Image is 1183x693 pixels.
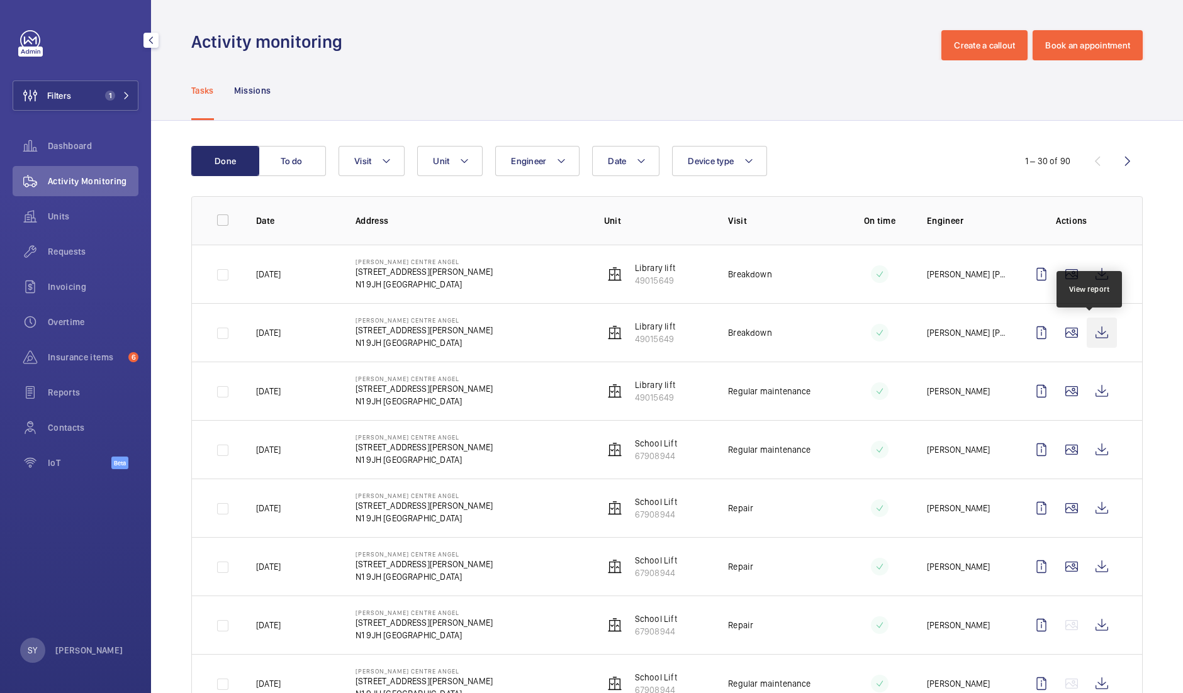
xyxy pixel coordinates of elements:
p: N1 9JH [GEOGRAPHIC_DATA] [356,570,493,583]
p: Visit [728,214,832,227]
p: [STREET_ADDRESS][PERSON_NAME] [356,675,493,687]
span: Insurance items [48,351,123,363]
span: Requests [48,245,138,258]
p: [STREET_ADDRESS][PERSON_NAME] [356,265,493,278]
span: 6 [128,352,138,362]
p: [PERSON_NAME] Centre Angel [356,667,493,675]
img: elevator.svg [607,384,622,399]
span: Overtime [48,316,138,328]
p: 67908944 [635,567,677,579]
p: [DATE] [256,385,281,397]
img: elevator.svg [607,267,622,282]
button: Book an appointment [1033,30,1143,60]
p: [STREET_ADDRESS][PERSON_NAME] [356,616,493,629]
p: School Lift [635,496,677,508]
p: Library lift [635,262,675,274]
p: N1 9JH [GEOGRAPHIC_DATA] [356,453,493,466]
span: Date [608,156,626,166]
button: Create a callout [941,30,1028,60]
p: 67908944 [635,508,677,521]
p: [DATE] [256,326,281,339]
p: [STREET_ADDRESS][PERSON_NAME] [356,382,493,395]
p: [PERSON_NAME] [927,385,990,397]
p: N1 9JH [GEOGRAPHIC_DATA] [356,278,493,291]
p: Repair [728,619,753,631]
p: [PERSON_NAME] [927,502,990,514]
img: elevator.svg [607,618,622,633]
div: 1 – 30 of 90 [1025,155,1070,167]
p: Library lift [635,379,675,391]
button: Device type [672,146,767,176]
p: Actions [1026,214,1117,227]
p: Repair [728,560,753,573]
p: 49015649 [635,333,675,345]
p: N1 9JH [GEOGRAPHIC_DATA] [356,336,493,349]
p: 49015649 [635,391,675,404]
span: Visit [354,156,371,166]
p: [DATE] [256,677,281,690]
span: Beta [111,457,128,469]
button: Visit [339,146,405,176]
p: School Lift [635,613,677,625]
p: [PERSON_NAME] [927,619,990,631]
span: Invoicing [48,280,138,293]
button: Date [592,146,659,176]
span: Dashboard [48,140,138,152]
p: School Lift [635,554,677,567]
p: [PERSON_NAME] Centre Angel [356,433,493,441]
button: Engineer [495,146,580,176]
img: elevator.svg [607,325,622,340]
p: [STREET_ADDRESS][PERSON_NAME] [356,324,493,336]
p: [DATE] [256,560,281,573]
p: N1 9JH [GEOGRAPHIC_DATA] [356,629,493,641]
p: [STREET_ADDRESS][PERSON_NAME] [356,441,493,453]
p: Regular maintenance [728,677,810,690]
p: [STREET_ADDRESS][PERSON_NAME] [356,558,493,570]
p: [PERSON_NAME] Centre Angel [356,316,493,324]
span: Contacts [48,421,138,434]
p: School Lift [635,671,677,684]
p: [DATE] [256,443,281,456]
span: Units [48,210,138,223]
p: [PERSON_NAME] Centre Angel [356,550,493,558]
h1: Activity monitoring [191,30,350,53]
p: [DATE] [256,619,281,631]
span: IoT [48,457,111,469]
p: N1 9JH [GEOGRAPHIC_DATA] [356,395,493,407]
p: Library lift [635,320,675,333]
p: Breakdown [728,326,772,339]
p: Breakdown [728,268,772,280]
span: Activity Monitoring [48,175,138,187]
span: Reports [48,386,138,399]
img: elevator.svg [607,442,622,457]
p: N1 9JH [GEOGRAPHIC_DATA] [356,512,493,524]
p: Address [356,214,584,227]
span: Filters [47,89,71,102]
p: [PERSON_NAME] [PERSON_NAME] [927,268,1006,280]
p: [DATE] [256,502,281,514]
p: Engineer [927,214,1006,227]
p: 67908944 [635,625,677,638]
p: [PERSON_NAME] [927,443,990,456]
div: View report [1069,284,1110,295]
p: 67908944 [635,450,677,462]
p: Regular maintenance [728,385,810,397]
p: Unit [604,214,708,227]
p: [PERSON_NAME] Centre Angel [356,492,493,499]
span: Device type [688,156,734,166]
button: To do [258,146,326,176]
p: SY [28,644,37,657]
p: [PERSON_NAME] [927,677,990,690]
p: Tasks [191,84,214,97]
button: Done [191,146,259,176]
p: [PERSON_NAME] [PERSON_NAME] [927,326,1006,339]
p: [PERSON_NAME] [55,644,123,657]
p: [DATE] [256,268,281,280]
span: 1 [105,91,115,101]
p: School Lift [635,437,677,450]
p: [PERSON_NAME] Centre Angel [356,258,493,265]
span: Unit [433,156,449,166]
p: Repair [728,502,753,514]
p: Date [256,214,335,227]
span: Engineer [511,156,546,166]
